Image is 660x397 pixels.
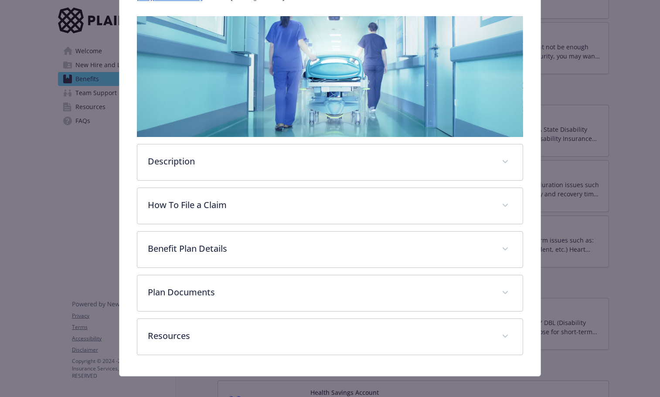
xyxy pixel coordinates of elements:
[148,286,492,299] p: Plan Documents
[137,319,523,355] div: Resources
[148,242,492,255] p: Benefit Plan Details
[148,155,492,168] p: Description
[148,329,492,342] p: Resources
[137,144,523,180] div: Description
[137,188,523,224] div: How To File a Claim
[137,232,523,267] div: Benefit Plan Details
[148,198,492,212] p: How To File a Claim
[137,275,523,311] div: Plan Documents
[137,16,524,137] img: banner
